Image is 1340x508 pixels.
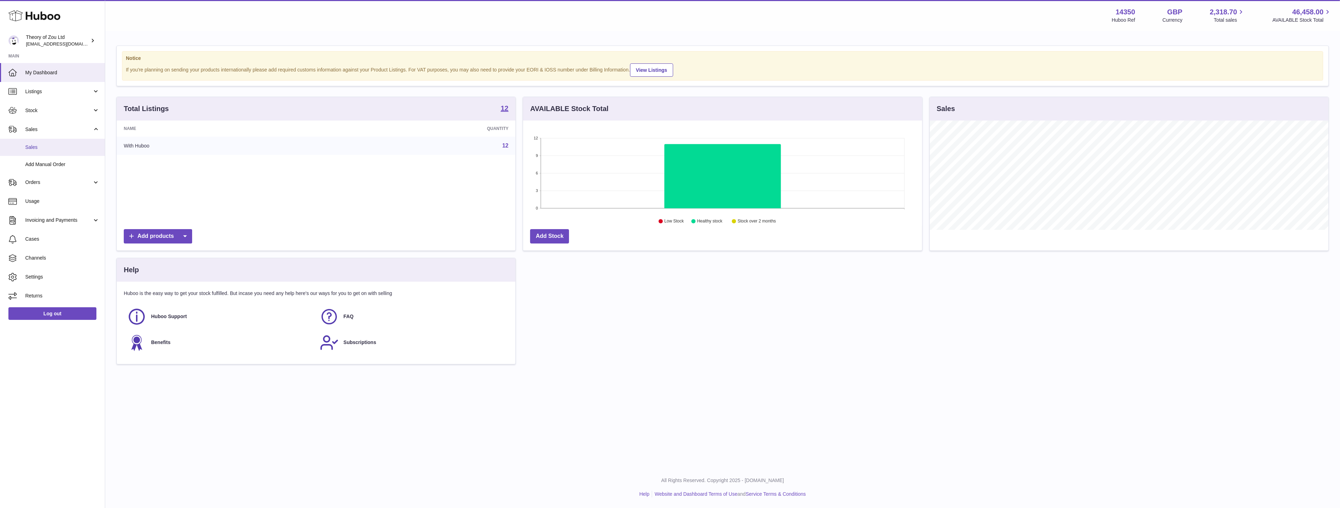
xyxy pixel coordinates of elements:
[151,339,170,346] span: Benefits
[937,104,955,114] h3: Sales
[1210,7,1237,17] span: 2,318.70
[344,313,354,320] span: FAQ
[639,491,650,497] a: Help
[25,126,92,133] span: Sales
[530,229,569,243] a: Add Stock
[25,293,100,299] span: Returns
[655,491,737,497] a: Website and Dashboard Terms of Use
[124,265,139,275] h3: Help
[111,477,1334,484] p: All Rights Reserved. Copyright 2025 - [DOMAIN_NAME]
[534,136,538,140] text: 12
[697,219,723,224] text: Healthy stock
[117,121,327,137] th: Name
[536,206,538,210] text: 0
[127,333,313,352] a: Benefits
[1272,7,1332,23] a: 46,458.00 AVAILABLE Stock Total
[25,69,100,76] span: My Dashboard
[25,255,100,261] span: Channels
[320,333,505,352] a: Subscriptions
[738,219,776,224] text: Stock over 2 months
[1292,7,1324,17] span: 46,458.00
[344,339,376,346] span: Subscriptions
[652,491,806,497] li: and
[664,219,684,224] text: Low Stock
[117,137,327,155] td: With Huboo
[502,143,509,149] a: 12
[25,274,100,280] span: Settings
[25,144,100,151] span: Sales
[151,313,187,320] span: Huboo Support
[25,161,100,168] span: Add Manual Order
[124,104,169,114] h3: Total Listings
[501,105,508,113] a: 12
[26,34,89,47] div: Theory of Zou Ltd
[25,198,100,205] span: Usage
[126,55,1319,62] strong: Notice
[26,41,103,47] span: [EMAIL_ADDRESS][DOMAIN_NAME]
[327,121,515,137] th: Quantity
[1214,17,1245,23] span: Total sales
[1112,17,1135,23] div: Huboo Ref
[25,179,92,186] span: Orders
[530,104,608,114] h3: AVAILABLE Stock Total
[746,491,806,497] a: Service Terms & Conditions
[25,107,92,114] span: Stock
[536,171,538,175] text: 6
[1272,17,1332,23] span: AVAILABLE Stock Total
[8,35,19,46] img: internalAdmin-14350@internal.huboo.com
[25,217,92,224] span: Invoicing and Payments
[25,88,92,95] span: Listings
[1167,7,1182,17] strong: GBP
[124,290,508,297] p: Huboo is the easy way to get your stock fulfilled. But incase you need any help here's our ways f...
[126,62,1319,77] div: If you're planning on sending your products internationally please add required customs informati...
[25,236,100,242] span: Cases
[127,307,313,326] a: Huboo Support
[1116,7,1135,17] strong: 14350
[630,63,673,77] a: View Listings
[8,307,96,320] a: Log out
[1163,17,1183,23] div: Currency
[1210,7,1245,23] a: 2,318.70 Total sales
[124,229,192,243] a: Add products
[536,153,538,158] text: 9
[320,307,505,326] a: FAQ
[536,188,538,193] text: 3
[501,105,508,112] strong: 12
